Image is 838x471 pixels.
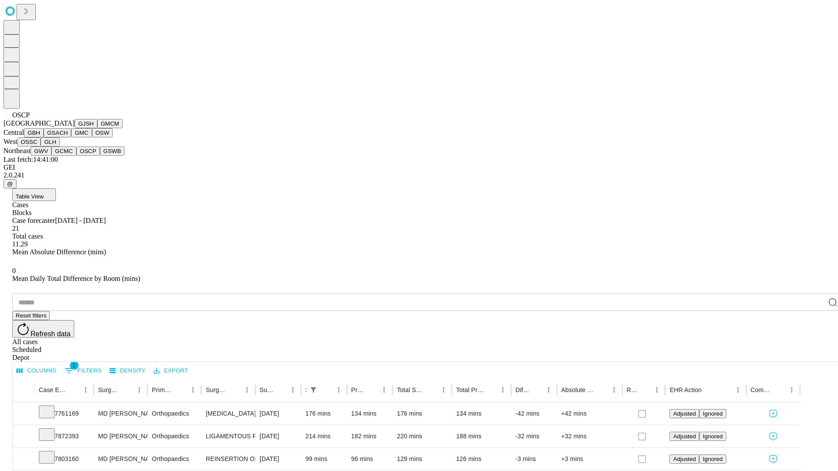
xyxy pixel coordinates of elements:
[3,129,24,136] span: Central
[670,432,699,441] button: Adjusted
[98,403,143,425] div: MD [PERSON_NAME] Iv [PERSON_NAME]
[639,384,651,396] button: Sort
[52,147,76,156] button: GCMC
[561,425,618,447] div: +32 mins
[306,403,343,425] div: 176 mins
[456,425,507,447] div: 188 mins
[497,384,509,396] button: Menu
[100,147,125,156] button: GSWB
[229,384,241,396] button: Sort
[484,384,497,396] button: Sort
[627,386,638,393] div: Resolved in EHR
[98,448,143,470] div: MD [PERSON_NAME] Iv [PERSON_NAME]
[670,386,701,393] div: EHR Action
[260,448,297,470] div: [DATE]
[67,384,79,396] button: Sort
[17,429,30,444] button: Expand
[437,384,450,396] button: Menu
[71,128,92,137] button: GMC
[14,364,59,378] button: Select columns
[98,386,120,393] div: Surgeon Name
[17,406,30,422] button: Expand
[260,425,297,447] div: [DATE]
[773,384,786,396] button: Sort
[12,232,43,240] span: Total cases
[12,267,16,274] span: 0
[3,164,835,171] div: GEI
[3,171,835,179] div: 2.0.241
[732,384,744,396] button: Menu
[351,386,365,393] div: Predicted In Room Duration
[70,361,79,370] span: 1
[92,128,113,137] button: OSW
[152,403,197,425] div: Orthopaedics
[260,386,274,393] div: Surgery Date
[673,433,696,440] span: Adjusted
[703,384,715,396] button: Sort
[307,384,319,396] div: 1 active filter
[306,386,306,393] div: Scheduled In Room Duration
[175,384,187,396] button: Sort
[39,386,66,393] div: Case Epic Id
[39,448,89,470] div: 7803160
[152,386,174,393] div: Primary Service
[786,384,798,396] button: Menu
[41,137,59,147] button: GLH
[651,384,663,396] button: Menu
[12,240,27,248] span: 11.29
[287,384,299,396] button: Menu
[397,403,447,425] div: 176 mins
[366,384,378,396] button: Sort
[12,217,55,224] span: Case forecaster
[98,425,143,447] div: MD [PERSON_NAME] Iv [PERSON_NAME]
[673,410,696,417] span: Adjusted
[12,111,30,119] span: OSCP
[17,137,41,147] button: OSSC
[3,138,17,145] span: West
[397,448,447,470] div: 129 mins
[703,433,722,440] span: Ignored
[515,448,553,470] div: -3 mins
[320,384,333,396] button: Sort
[39,403,89,425] div: 7761169
[12,320,74,338] button: Refresh data
[3,179,17,188] button: @
[7,181,13,187] span: @
[530,384,543,396] button: Sort
[673,456,696,462] span: Adjusted
[751,386,773,393] div: Comments
[76,147,100,156] button: OSCP
[397,386,424,393] div: Total Scheduled Duration
[16,193,44,200] span: Table View
[561,403,618,425] div: +42 mins
[206,425,251,447] div: LIGAMENTOUS RECONSTRUCTION KNEE EXTRA ARTICULAR
[456,386,484,393] div: Total Predicted Duration
[187,384,199,396] button: Menu
[121,384,133,396] button: Sort
[152,425,197,447] div: Orthopaedics
[133,384,145,396] button: Menu
[456,403,507,425] div: 134 mins
[107,364,148,378] button: Density
[378,384,390,396] button: Menu
[699,454,726,464] button: Ignored
[306,425,343,447] div: 214 mins
[3,147,31,154] span: Northeast
[515,425,553,447] div: -32 mins
[699,409,726,418] button: Ignored
[97,119,123,128] button: GMCM
[206,386,227,393] div: Surgery Name
[306,448,343,470] div: 99 mins
[12,188,56,201] button: Table View
[397,425,447,447] div: 220 mins
[241,384,253,396] button: Menu
[12,225,19,232] span: 21
[351,448,388,470] div: 96 mins
[55,217,106,224] span: [DATE] - [DATE]
[561,448,618,470] div: +3 mins
[3,156,58,163] span: Last fetch: 14:41:00
[515,386,529,393] div: Difference
[543,384,555,396] button: Menu
[206,448,251,470] div: REINSERTION OF RUPTURED BICEP OR TRICEP TENDON DISTAL
[3,119,75,127] span: [GEOGRAPHIC_DATA]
